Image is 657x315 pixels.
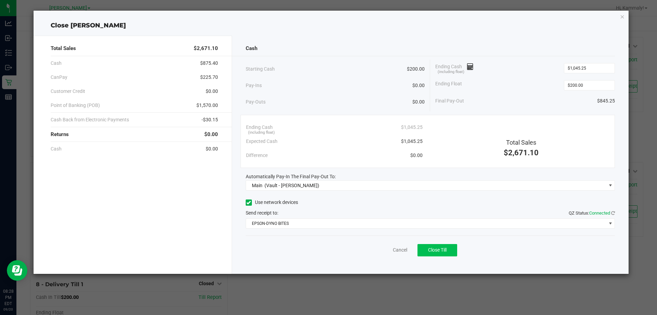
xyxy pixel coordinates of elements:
span: Cash [246,45,257,52]
span: Pay-Ins [246,82,262,89]
span: Close Till [428,247,447,253]
span: $0.00 [412,82,425,89]
span: Customer Credit [51,88,85,95]
span: $2,671.10 [504,148,539,157]
span: CanPay [51,74,67,81]
span: (Vault - [PERSON_NAME]) [265,183,319,188]
span: $0.00 [206,145,218,153]
span: Ending Float [435,80,462,90]
span: Pay-Outs [246,98,266,106]
button: Close Till [417,244,457,256]
span: Ending Cash [246,124,273,131]
a: Cancel [393,246,407,254]
span: $845.25 [597,97,615,105]
span: (including float) [438,69,464,75]
div: Returns [51,127,218,142]
span: $2,671.10 [194,45,218,52]
span: Cash [51,145,62,153]
span: Final Pay-Out [435,97,464,105]
span: Difference [246,152,268,159]
span: $875.40 [200,60,218,67]
span: $1,570.00 [196,102,218,109]
span: Starting Cash [246,65,275,73]
span: Ending Cash [435,63,474,73]
div: Close [PERSON_NAME] [34,21,629,30]
label: Use network devices [246,199,298,206]
span: Main [252,183,262,188]
span: $0.00 [410,152,423,159]
span: $200.00 [407,65,425,73]
span: EPSON-DYNO BITES [246,219,606,228]
span: Cash Back from Electronic Payments [51,116,129,123]
span: -$30.15 [202,116,218,123]
span: Send receipt to: [246,210,278,216]
span: Total Sales [51,45,76,52]
span: QZ Status: [569,210,615,216]
span: $0.00 [204,131,218,138]
span: $0.00 [412,98,425,106]
span: (including float) [248,130,275,136]
span: Connected [589,210,610,216]
span: $1,045.25 [401,138,423,145]
span: Total Sales [506,139,536,146]
span: $1,045.25 [401,124,423,131]
span: Automatically Pay-In The Final Pay-Out To: [246,174,336,179]
iframe: Resource center [7,260,27,281]
span: $225.70 [200,74,218,81]
span: Expected Cash [246,138,278,145]
span: Point of Banking (POB) [51,102,100,109]
span: $0.00 [206,88,218,95]
span: Cash [51,60,62,67]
